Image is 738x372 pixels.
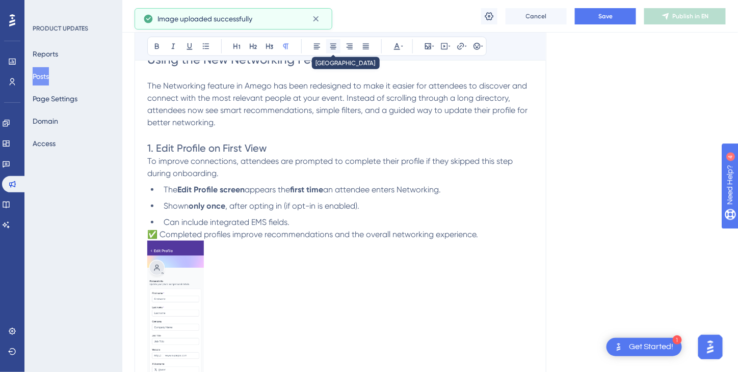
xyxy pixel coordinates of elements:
[33,24,88,33] div: PRODUCT UPDATES
[323,185,441,194] span: an attendee enters Networking.
[644,8,726,24] button: Publish in EN
[575,8,636,24] button: Save
[629,341,674,353] div: Get Started!
[157,13,252,25] span: Image uploaded successfully
[607,338,682,356] div: Open Get Started! checklist, remaining modules: 1
[177,185,245,194] strong: Edit Profile screen
[71,5,74,13] div: 4
[33,134,56,153] button: Access
[164,201,189,211] span: Shown
[290,185,323,194] strong: first time
[33,45,58,63] button: Reports
[147,156,515,178] span: To improve connections, attendees are prompted to complete their profile if they skipped this ste...
[225,201,359,211] span: , after opting in (if opt-in is enabled).
[33,112,58,130] button: Domain
[695,332,726,362] iframe: UserGuiding AI Assistant Launcher
[526,12,547,20] span: Cancel
[245,185,290,194] span: appears the
[147,230,478,239] span: ✅ Completed profiles improve recommendations and the overall networking experience.
[673,335,682,345] div: 1
[613,341,625,353] img: launcher-image-alternative-text
[147,142,267,154] span: 1. Edit Profile on First View
[147,81,530,127] span: The Networking feature in Amego has been redesigned to make it easier for attendees to discover a...
[164,185,177,194] span: The
[33,90,77,108] button: Page Settings
[189,201,225,211] strong: only once
[164,217,289,227] span: Can include integrated EMS fields.
[673,12,709,20] span: Publish in EN
[33,67,49,85] button: Posts
[24,3,64,15] span: Need Help?
[598,12,613,20] span: Save
[506,8,567,24] button: Cancel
